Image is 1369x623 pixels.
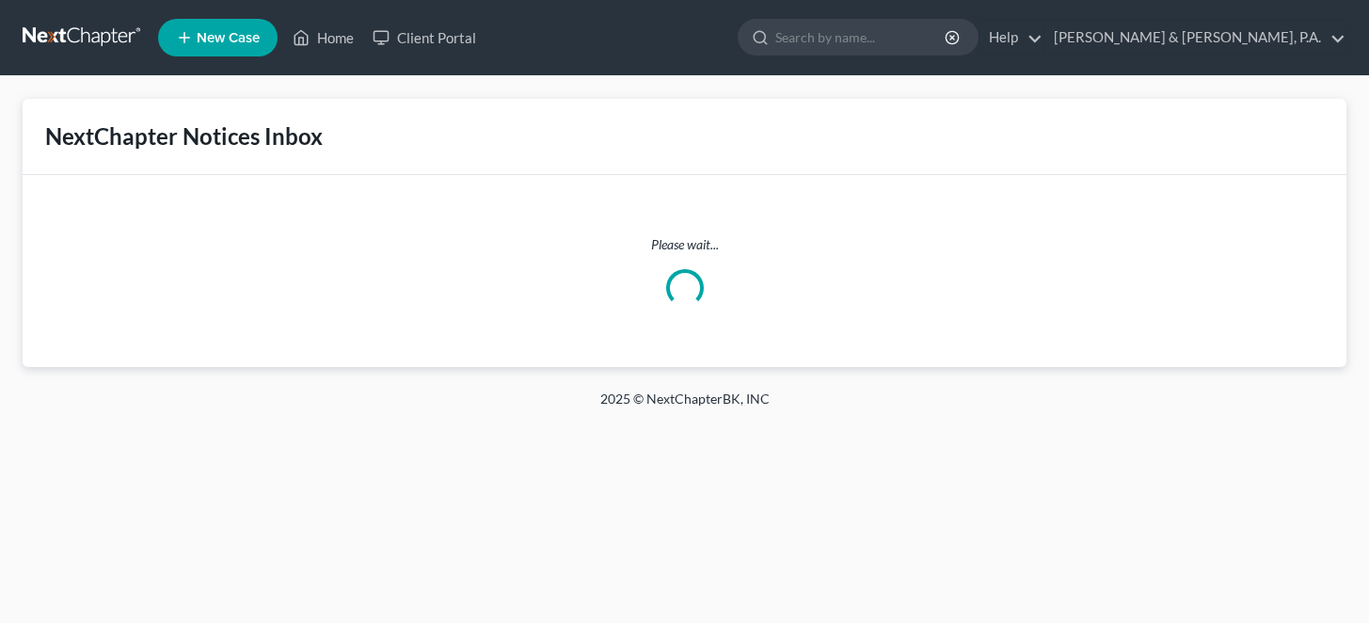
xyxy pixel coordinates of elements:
a: Home [283,21,363,55]
a: Client Portal [363,21,486,55]
div: 2025 © NextChapterBK, INC [149,390,1221,423]
span: New Case [197,31,260,45]
input: Search by name... [775,20,947,55]
div: NextChapter Notices Inbox [45,121,1324,152]
p: Please wait... [38,235,1331,254]
a: [PERSON_NAME] & [PERSON_NAME], P.A. [1044,21,1345,55]
a: Help [979,21,1043,55]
